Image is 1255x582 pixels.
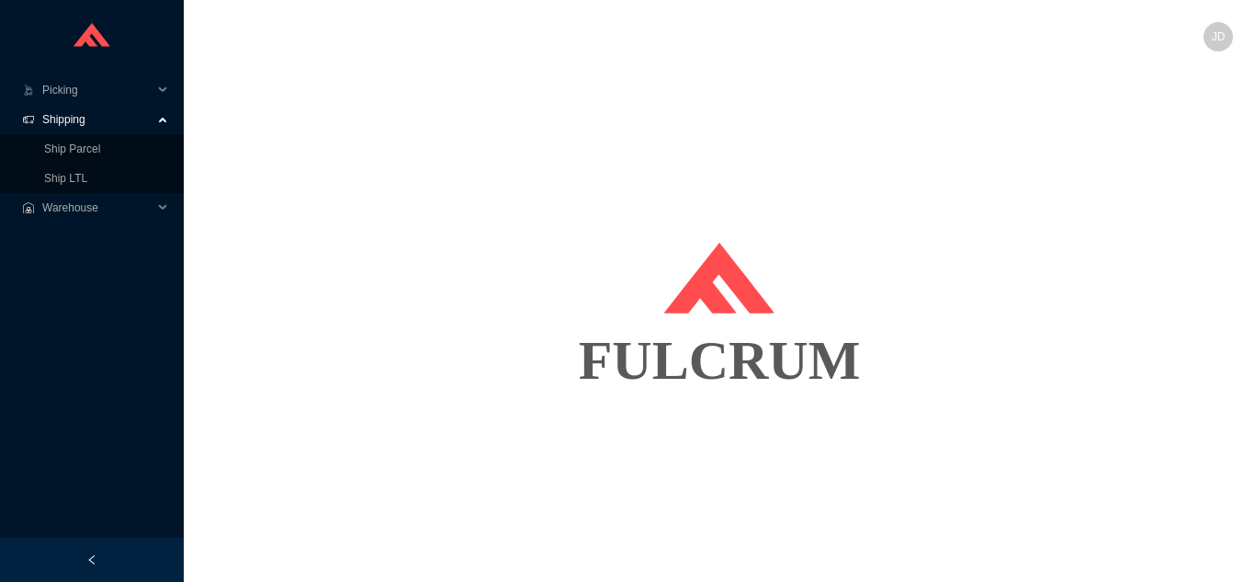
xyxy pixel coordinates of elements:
span: JD [1212,22,1226,51]
a: Ship Parcel [44,143,100,155]
span: Shipping [42,105,153,134]
div: FULCRUM [206,314,1233,406]
span: Warehouse [42,193,153,223]
span: left [86,554,97,565]
span: Picking [42,75,153,105]
a: Ship LTL [44,172,87,185]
